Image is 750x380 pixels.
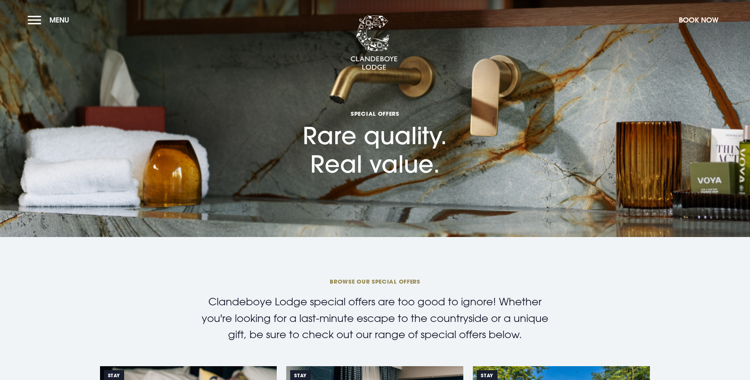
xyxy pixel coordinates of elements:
button: Book Now [675,11,722,28]
span: Menu [49,15,69,24]
p: Clandeboye Lodge special offers are too good to ignore! Whether you're looking for a last-minute ... [193,293,557,343]
span: Special Offers [303,110,447,117]
button: Menu [28,11,73,28]
h1: Rare quality. Real value. [303,63,447,178]
span: BROWSE OUR SPECIAL OFFERS [187,278,563,285]
img: Clandeboye Lodge [350,15,398,71]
